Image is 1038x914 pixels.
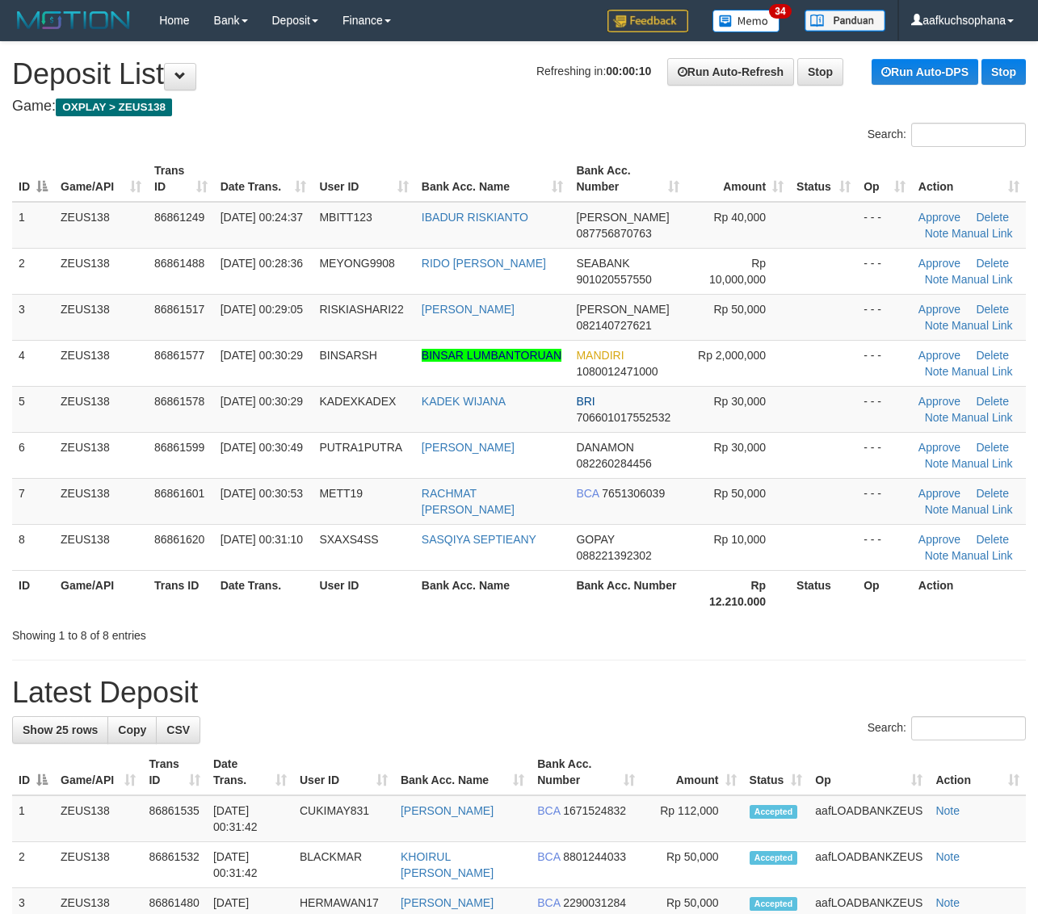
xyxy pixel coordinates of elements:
img: Feedback.jpg [607,10,688,32]
span: [DATE] 00:29:05 [221,303,303,316]
span: SXAXS4SS [319,533,378,546]
a: Delete [976,303,1008,316]
a: Approve [918,533,960,546]
a: Note [925,411,949,424]
span: BINSARSH [319,349,377,362]
td: 4 [12,340,54,386]
span: BCA [537,804,560,817]
a: Note [925,549,949,562]
span: Rp 10,000,000 [709,257,766,286]
td: Rp 50,000 [641,842,743,888]
td: 6 [12,432,54,478]
td: 8 [12,524,54,570]
td: - - - [857,340,912,386]
th: User ID: activate to sort column ascending [293,749,394,795]
td: - - - [857,202,912,249]
img: Button%20Memo.svg [712,10,780,32]
a: Note [925,365,949,378]
span: [DATE] 00:28:36 [221,257,303,270]
span: 86861488 [154,257,204,270]
a: Approve [918,303,960,316]
a: Note [925,457,949,470]
span: [DATE] 00:31:10 [221,533,303,546]
th: Op [857,570,912,616]
span: MBITT123 [319,211,372,224]
td: 2 [12,248,54,294]
span: Copy 082140727621 to clipboard [576,319,651,332]
th: Bank Acc. Number: activate to sort column ascending [569,156,686,202]
th: Bank Acc. Number [569,570,686,616]
a: Stop [797,58,843,86]
span: [DATE] 00:30:29 [221,395,303,408]
label: Search: [868,716,1026,740]
a: Note [925,319,949,332]
td: - - - [857,524,912,570]
th: Action: activate to sort column ascending [929,749,1026,795]
td: 7 [12,478,54,524]
td: - - - [857,294,912,340]
a: Run Auto-DPS [872,59,978,85]
span: 34 [769,4,791,19]
td: 5 [12,386,54,432]
td: [DATE] 00:31:42 [207,842,293,888]
th: Bank Acc. Name [415,570,570,616]
th: Status [790,570,857,616]
a: Note [925,273,949,286]
th: Trans ID: activate to sort column ascending [142,749,207,795]
td: ZEUS138 [54,248,148,294]
a: Note [935,850,960,863]
span: BCA [537,850,560,863]
th: Trans ID [148,570,214,616]
span: Rp 30,000 [713,441,766,454]
td: aafLOADBANKZEUS [809,842,929,888]
th: Op: activate to sort column ascending [809,749,929,795]
td: ZEUS138 [54,478,148,524]
span: Refreshing in: [536,65,651,78]
th: Op: activate to sort column ascending [857,156,912,202]
a: Stop [981,59,1026,85]
span: KADEXKADEX [319,395,396,408]
td: aafLOADBANKZEUS [809,795,929,842]
span: 86861577 [154,349,204,362]
th: Date Trans.: activate to sort column ascending [214,156,313,202]
input: Search: [911,716,1026,740]
td: 1 [12,202,54,249]
td: 2 [12,842,54,888]
th: Status: activate to sort column ascending [790,156,857,202]
span: [DATE] 00:24:37 [221,211,303,224]
span: SEABANK [576,257,629,270]
a: IBADUR RISKIANTO [422,211,528,224]
span: 86861620 [154,533,204,546]
a: KADEK WIJANA [422,395,506,408]
td: ZEUS138 [54,795,142,842]
td: - - - [857,478,912,524]
span: CSV [166,723,190,736]
span: [PERSON_NAME] [576,303,669,316]
th: ID [12,570,54,616]
td: [DATE] 00:31:42 [207,795,293,842]
span: Copy 082260284456 to clipboard [576,457,651,470]
h1: Deposit List [12,58,1026,90]
a: Manual Link [952,549,1013,562]
a: Copy [107,716,157,744]
th: Status: activate to sort column ascending [743,749,809,795]
span: BRI [576,395,595,408]
span: Accepted [750,805,798,819]
span: Rp 30,000 [713,395,766,408]
a: Manual Link [952,365,1013,378]
a: Delete [976,349,1008,362]
a: Note [925,227,949,240]
a: CSV [156,716,200,744]
a: Delete [976,533,1008,546]
span: METT19 [319,487,363,500]
td: 86861535 [142,795,207,842]
th: Amount: activate to sort column ascending [686,156,790,202]
th: Action: activate to sort column ascending [912,156,1026,202]
td: ZEUS138 [54,386,148,432]
td: ZEUS138 [54,432,148,478]
a: RACHMAT [PERSON_NAME] [422,487,515,516]
th: Bank Acc. Number: activate to sort column ascending [531,749,641,795]
span: MEYONG9908 [319,257,394,270]
td: 86861532 [142,842,207,888]
a: RIDO [PERSON_NAME] [422,257,546,270]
